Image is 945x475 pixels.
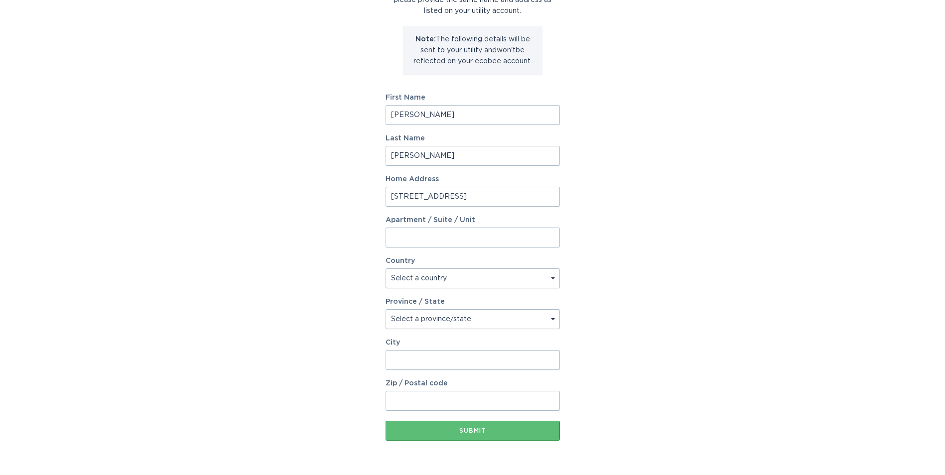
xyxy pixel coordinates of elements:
p: The following details will be sent to your utility and won't be reflected on your ecobee account. [410,34,535,67]
div: Submit [391,428,555,434]
strong: Note: [415,36,436,43]
label: First Name [386,94,560,101]
label: City [386,339,560,346]
label: Zip / Postal code [386,380,560,387]
label: Apartment / Suite / Unit [386,217,560,224]
button: Submit [386,421,560,441]
label: Home Address [386,176,560,183]
label: Province / State [386,298,445,305]
label: Last Name [386,135,560,142]
label: Country [386,257,415,264]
